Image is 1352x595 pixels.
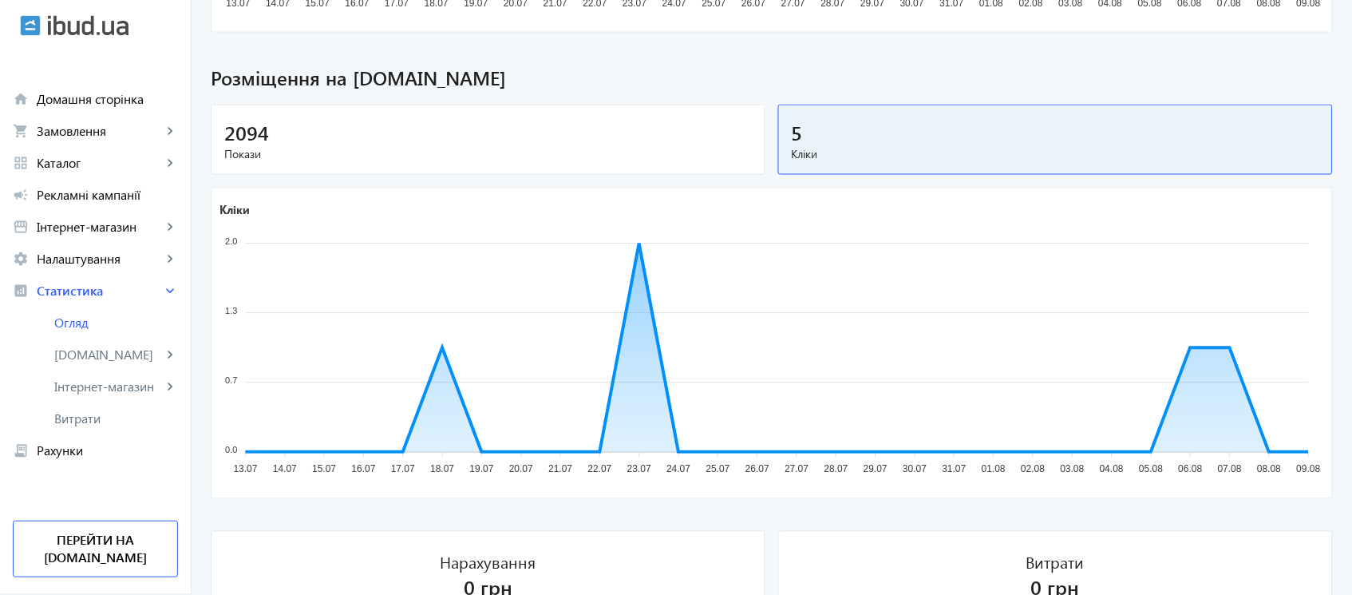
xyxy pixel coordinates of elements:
[785,464,808,475] tspan: 27.07
[162,251,178,267] mat-icon: keyboard_arrow_right
[37,123,162,139] span: Замовлення
[13,91,29,107] mat-icon: home
[162,283,178,299] mat-icon: keyboard_arrow_right
[162,155,178,171] mat-icon: keyboard_arrow_right
[162,347,178,363] mat-icon: keyboard_arrow_right
[1061,464,1085,475] tspan: 03.08
[1258,464,1282,475] tspan: 08.08
[37,219,162,235] span: Інтернет-магазин
[13,187,29,203] mat-icon: campaign
[1218,464,1242,475] tspan: 07.08
[273,464,297,475] tspan: 14.07
[706,464,730,475] tspan: 25.07
[430,464,454,475] tspan: 18.07
[54,411,178,426] span: Витрати
[982,464,1006,475] tspan: 01.08
[37,251,162,267] span: Налаштування
[13,219,29,235] mat-icon: storefront
[13,123,29,139] mat-icon: shopping_cart
[745,464,769,475] tspan: 26.07
[441,551,536,573] div: Нарахування
[1297,464,1321,475] tspan: 09.08
[20,15,41,36] img: ibud.svg
[162,123,178,139] mat-icon: keyboard_arrow_right
[391,464,415,475] tspan: 17.07
[627,464,651,475] tspan: 23.07
[792,146,1319,162] span: Кліки
[162,219,178,235] mat-icon: keyboard_arrow_right
[225,376,237,386] tspan: 0.7
[1026,551,1085,573] div: Витрати
[1179,464,1203,475] tspan: 06.08
[13,442,29,458] mat-icon: receipt_long
[470,464,494,475] tspan: 19.07
[588,464,612,475] tspan: 22.07
[903,464,927,475] tspan: 30.07
[225,446,237,455] tspan: 0.0
[509,464,533,475] tspan: 20.07
[224,146,752,162] span: Покази
[352,464,376,475] tspan: 16.07
[943,464,967,475] tspan: 31.07
[548,464,572,475] tspan: 21.07
[13,521,178,577] a: Перейти на [DOMAIN_NAME]
[225,307,237,316] tspan: 1.3
[48,15,128,36] img: ibud_text.svg
[37,442,178,458] span: Рахунки
[666,464,690,475] tspan: 24.07
[864,464,887,475] tspan: 29.07
[37,283,162,299] span: Статистика
[234,464,258,475] tspan: 13.07
[225,237,237,247] tspan: 2.0
[37,187,178,203] span: Рекламні кампанії
[13,155,29,171] mat-icon: grid_view
[1022,464,1046,475] tspan: 02.08
[54,347,162,363] span: [DOMAIN_NAME]
[224,119,269,145] span: 2094
[54,379,162,395] span: Інтернет-магазин
[1140,464,1164,475] tspan: 05.08
[792,119,803,145] span: 5
[13,251,29,267] mat-icon: settings
[1100,464,1124,475] tspan: 04.08
[13,283,29,299] mat-icon: analytics
[219,203,250,218] text: Кліки
[211,65,1333,92] span: Розміщення на [DOMAIN_NAME]
[37,91,178,107] span: Домашня сторінка
[54,315,178,331] span: Огляд
[312,464,336,475] tspan: 15.07
[162,379,178,395] mat-icon: keyboard_arrow_right
[824,464,848,475] tspan: 28.07
[37,155,162,171] span: Каталог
